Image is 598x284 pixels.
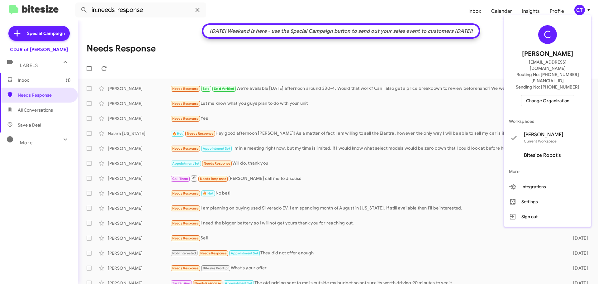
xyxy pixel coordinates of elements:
button: Integrations [504,179,591,194]
button: Settings [504,194,591,209]
span: [PERSON_NAME] [524,132,563,138]
button: Change Organization [521,95,574,106]
span: More [504,164,591,179]
span: Change Organization [526,95,569,106]
span: [PERSON_NAME] [522,49,573,59]
span: Routing No: [PHONE_NUMBER][FINANCIAL_ID] [511,71,584,84]
span: [EMAIL_ADDRESS][DOMAIN_NAME] [511,59,584,71]
span: Sending No: [PHONE_NUMBER] [516,84,579,90]
span: Workspaces [504,114,591,129]
div: C [538,25,557,44]
button: Sign out [504,209,591,224]
span: Current Workspace [524,139,557,143]
span: Bitesize Robot's [524,152,561,158]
